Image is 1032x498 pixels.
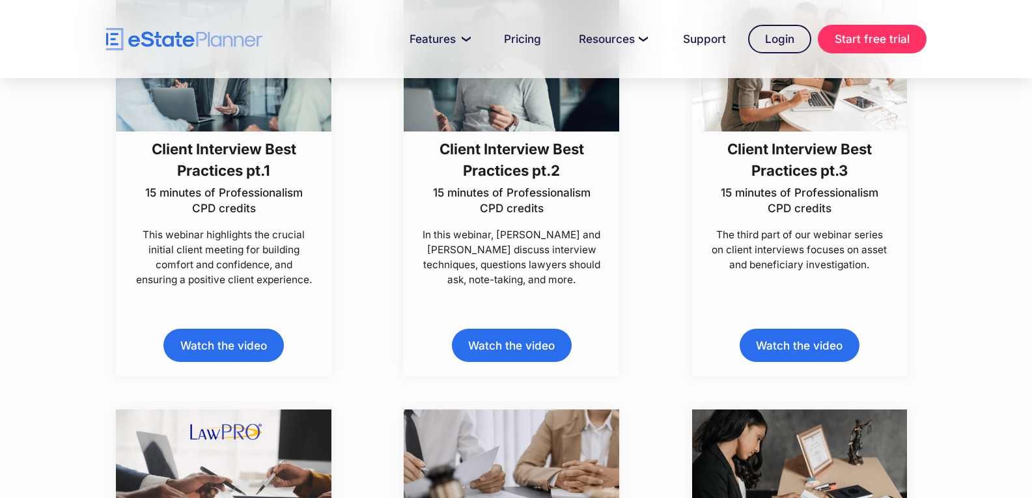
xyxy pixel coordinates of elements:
[710,185,889,216] p: 15 minutes of Professionalism CPD credits
[488,26,557,52] a: Pricing
[394,26,482,52] a: Features
[818,25,927,53] a: Start free trial
[748,25,811,53] a: Login
[422,227,602,288] p: In this webinar, [PERSON_NAME] and [PERSON_NAME] discuss interview techniques, questions lawyers ...
[563,26,661,52] a: Resources
[422,138,602,182] h3: Client Interview Best Practices pt.2
[134,185,314,216] p: 15 minutes of Professionalism CPD credits
[134,138,314,182] h3: Client Interview Best Practices pt.1
[452,329,572,362] a: Watch the video
[667,26,742,52] a: Support
[740,329,859,362] a: Watch the video
[163,329,283,362] a: Watch the video
[710,138,889,182] h3: Client Interview Best Practices pt.3
[106,28,262,51] a: home
[134,227,314,288] p: This webinar highlights the crucial initial client meeting for building comfort and confidence, a...
[422,185,602,216] p: 15 minutes of Professionalism CPD credits
[710,227,889,272] p: The third part of our webinar series on client interviews focuses on asset and beneficiary invest...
